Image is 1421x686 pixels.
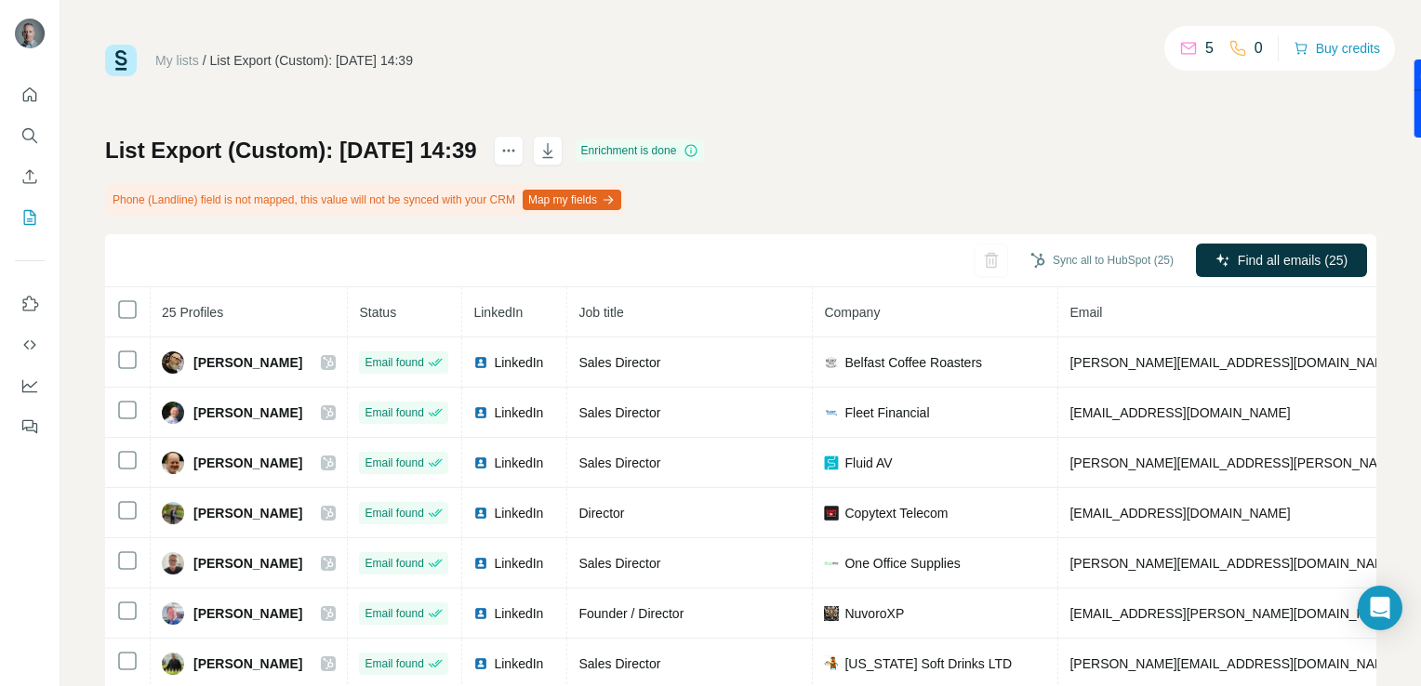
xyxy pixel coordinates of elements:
span: LinkedIn [494,654,543,673]
span: [PERSON_NAME][EMAIL_ADDRESS][DOMAIN_NAME] [1069,556,1397,571]
span: Email found [365,505,423,521]
button: Quick start [15,78,45,112]
span: [PERSON_NAME] [193,604,302,623]
span: [EMAIL_ADDRESS][PERSON_NAME][DOMAIN_NAME] [1069,606,1397,621]
button: actions [494,136,524,165]
img: Avatar [15,19,45,48]
span: 25 Profiles [162,305,223,320]
img: LinkedIn logo [473,455,488,470]
span: Company [824,305,880,320]
img: company-logo [824,606,839,621]
span: Email found [365,655,423,672]
span: [PERSON_NAME] [193,554,302,573]
img: company-logo [824,655,839,670]
img: LinkedIn logo [473,656,488,671]
img: Avatar [162,602,184,625]
img: Avatar [162,351,184,374]
span: Sales Director [578,355,660,370]
span: Find all emails (25) [1238,251,1348,270]
span: Fluid AV [844,454,892,472]
span: [PERSON_NAME] [193,454,302,472]
li: / [203,51,206,70]
img: Avatar [162,653,184,675]
span: Job title [578,305,623,320]
img: company-logo [824,405,839,420]
button: Dashboard [15,369,45,402]
span: Belfast Coffee Roasters [844,353,982,372]
span: [PERSON_NAME][EMAIL_ADDRESS][DOMAIN_NAME] [1069,355,1397,370]
img: Surfe Logo [105,45,137,76]
p: 5 [1205,37,1214,59]
span: LinkedIn [494,403,543,422]
button: My lists [15,201,45,234]
img: Avatar [162,402,184,424]
div: Open Intercom Messenger [1358,586,1402,630]
span: [EMAIL_ADDRESS][DOMAIN_NAME] [1069,405,1290,420]
button: Use Surfe on LinkedIn [15,287,45,321]
span: [EMAIL_ADDRESS][DOMAIN_NAME] [1069,506,1290,521]
img: Avatar [162,552,184,574]
span: One Office Supplies [844,554,960,573]
button: Buy credits [1294,35,1380,61]
span: [PERSON_NAME] [193,504,302,522]
span: Sales Director [578,556,660,571]
button: Feedback [15,410,45,443]
img: company-logo [824,355,839,370]
span: Copytext Telecom [844,504,948,522]
img: company-logo [824,455,839,470]
span: [US_STATE] Soft Drinks LTD [844,654,1012,673]
span: Email found [365,605,423,622]
div: Enrichment is done [576,139,705,162]
span: [PERSON_NAME][EMAIL_ADDRESS][DOMAIN_NAME] [1069,656,1397,671]
span: Fleet Financial [844,403,929,422]
img: company-logo [824,556,839,571]
span: Sales Director [578,656,660,671]
span: Founder / Director [578,606,684,621]
span: LinkedIn [494,454,543,472]
span: LinkedIn [494,554,543,573]
button: Find all emails (25) [1196,244,1367,277]
span: LinkedIn [473,305,523,320]
span: Email found [365,455,423,471]
span: Email found [365,354,423,371]
button: Sync all to HubSpot (25) [1017,246,1187,274]
img: LinkedIn logo [473,556,488,571]
span: Status [359,305,396,320]
a: My lists [155,53,199,68]
span: Director [578,506,624,521]
img: LinkedIn logo [473,355,488,370]
span: Sales Director [578,405,660,420]
img: Avatar [162,452,184,474]
span: LinkedIn [494,504,543,522]
span: [PERSON_NAME] [193,353,302,372]
span: Email found [365,555,423,572]
img: LinkedIn logo [473,405,488,420]
img: company-logo [824,506,839,521]
img: Avatar [162,502,184,524]
p: 0 [1255,37,1263,59]
button: Map my fields [523,190,621,210]
span: Sales Director [578,455,660,470]
span: Email [1069,305,1102,320]
img: LinkedIn logo [473,606,488,621]
span: [PERSON_NAME] [193,403,302,422]
button: Enrich CSV [15,160,45,193]
span: Email found [365,404,423,421]
span: [PERSON_NAME] [193,654,302,673]
div: Phone (Landline) field is not mapped, this value will not be synced with your CRM [105,184,625,216]
span: LinkedIn [494,604,543,623]
div: List Export (Custom): [DATE] 14:39 [210,51,413,70]
span: NuvoroXP [844,604,904,623]
img: LinkedIn logo [473,506,488,521]
span: LinkedIn [494,353,543,372]
button: Use Surfe API [15,328,45,362]
h1: List Export (Custom): [DATE] 14:39 [105,136,477,165]
button: Search [15,119,45,152]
